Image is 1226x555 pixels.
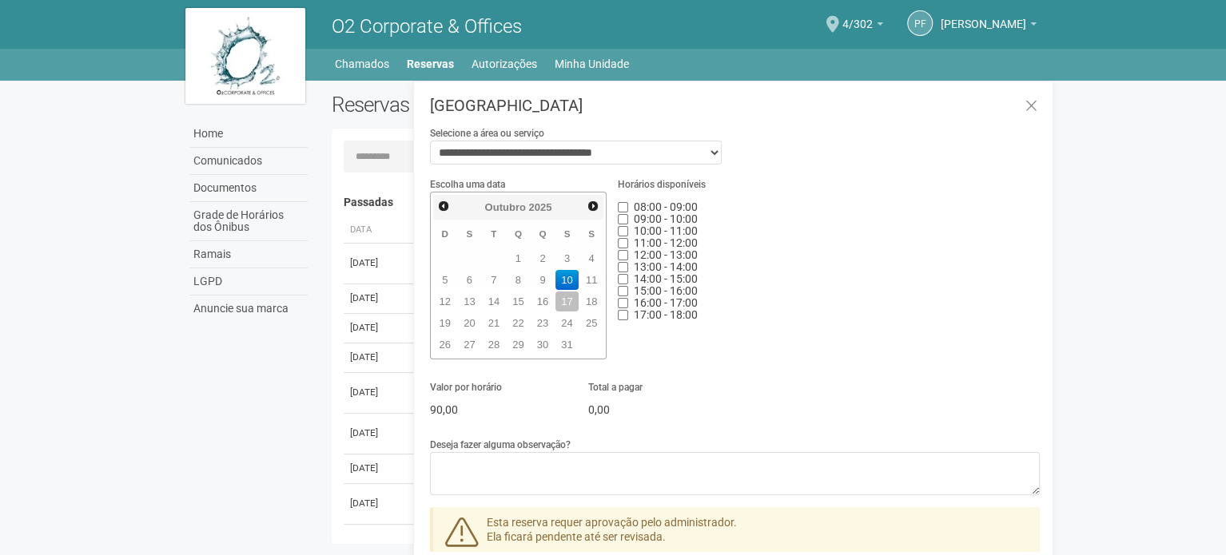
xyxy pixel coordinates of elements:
[483,270,506,290] a: 7
[618,310,628,320] input: 17:00 - 18:00
[580,248,603,268] a: 4
[434,291,457,311] a: 12
[634,260,698,273] span: Horário indisponível
[618,298,628,308] input: 16:00 - 17:00
[539,228,546,239] span: Quinta
[618,250,628,260] input: 12:00 - 13:00
[531,335,555,355] a: 30
[430,438,571,452] label: Deseja fazer alguma observação?
[430,402,564,417] p: 90,00
[344,454,408,483] td: [DATE]
[189,175,308,202] a: Documentos
[483,291,506,311] a: 14
[618,226,628,236] input: 10:00 - 11:00
[344,313,408,343] td: [DATE]
[564,228,571,239] span: Sexta
[941,20,1037,33] a: [PERSON_NAME]
[483,335,506,355] a: 28
[335,53,389,75] a: Chamados
[408,243,869,283] td: Sala de Reunião Interna 1 Bloco 4 (até 30 pessoas)
[332,93,674,117] h2: Reservas
[555,313,579,333] a: 24
[458,270,481,290] a: 6
[430,177,505,192] label: Escolha uma data
[618,274,628,284] input: 14:00 - 15:00
[515,228,522,239] span: Quarta
[430,380,502,394] label: Valor por horário
[531,291,555,311] a: 16
[344,196,1029,208] h4: Passadas
[555,335,579,355] a: 31
[408,313,869,343] td: Sala de Reunião Interna 1 Bloco 2 (até 30 pessoas)
[555,53,629,75] a: Minha Unidade
[458,291,481,311] a: 13
[189,202,308,241] a: Grade de Horários dos Ônibus
[430,507,1040,552] div: Esta reserva requer aprovação pelo administrador. Ela ficará pendente até ser revisada.
[430,97,1040,113] h3: [GEOGRAPHIC_DATA]
[507,270,530,290] a: 8
[185,8,305,104] img: logo.jpg
[531,270,555,290] a: 9
[507,248,530,268] a: 1
[531,248,555,268] a: 2
[618,177,706,192] label: Horários disponíveis
[555,291,579,311] a: 17
[507,291,530,311] a: 15
[434,335,457,355] a: 26
[344,343,408,372] td: [DATE]
[344,217,408,244] th: Data
[634,224,698,237] span: Horário indisponível
[430,126,544,141] label: Selecione a área ou serviço
[634,296,698,309] span: Horário indisponível
[842,20,883,33] a: 4/302
[618,214,628,224] input: 09:00 - 10:00
[842,2,873,30] span: 4/302
[189,121,308,148] a: Home
[344,243,408,283] td: [DATE]
[408,413,869,454] td: Sala de Reunião Interna 1 Bloco 4 (até 30 pessoas)
[408,343,869,372] td: Sala de Reunião Interna 1 Bloco 4 (até 30 pessoas)
[408,454,869,483] td: Sala de Reunião Interna 1 Bloco 4 (até 30 pessoas)
[485,201,526,213] span: Outubro
[466,228,472,239] span: Segunda
[583,196,602,215] a: Próximo
[332,15,522,38] span: O2 Corporate & Offices
[437,200,450,212] span: Anterior
[442,228,448,239] span: Domingo
[634,200,698,213] span: Horário indisponível
[407,53,454,75] a: Reservas
[435,196,453,215] a: Anterior
[634,272,698,285] span: Horário indisponível
[507,335,530,355] a: 29
[458,335,481,355] a: 27
[189,148,308,175] a: Comunicados
[618,238,628,248] input: 11:00 - 12:00
[634,284,698,297] span: Horário indisponível
[408,483,869,524] td: Sala de Reunião Interna 1 Bloco 4 (até 30 pessoas)
[344,483,408,524] td: [DATE]
[941,2,1026,30] span: PRISCILLA FREITAS
[634,212,698,225] span: Horário indisponível
[580,313,603,333] a: 25
[555,270,579,290] a: 10
[491,228,496,239] span: Terça
[344,372,408,413] td: [DATE]
[618,262,628,272] input: 13:00 - 14:00
[588,402,722,417] p: 0,00
[507,313,530,333] a: 22
[189,295,308,322] a: Anuncie sua marca
[434,313,457,333] a: 19
[588,380,643,394] label: Total a pagar
[587,200,599,212] span: Próximo
[634,248,698,261] span: Horário indisponível
[634,236,698,249] span: Horário indisponível
[634,308,698,321] span: Horário indisponível
[408,217,869,244] th: Área ou Serviço
[618,202,628,212] input: 08:00 - 09:00
[588,228,595,239] span: Sábado
[189,268,308,295] a: LGPD
[580,291,603,311] a: 18
[555,248,579,268] a: 3
[458,313,481,333] a: 20
[907,10,933,36] a: PF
